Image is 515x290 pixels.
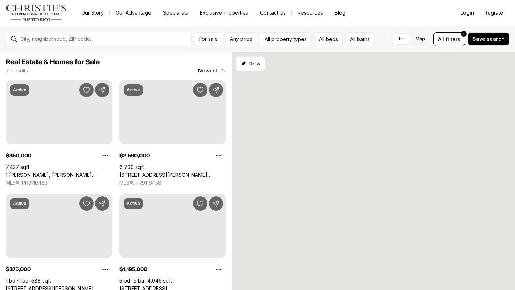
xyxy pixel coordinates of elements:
span: Register [484,10,505,16]
button: Login [456,6,479,20]
button: All baths [345,32,374,46]
a: 1 VENUS GARDES, TRUJILLO ALTO PR, 00976 [6,172,112,178]
button: For sale [195,32,222,46]
span: filters [446,35,460,43]
button: Save Property: 152 CALLE LUNA [193,83,207,97]
button: Any price [225,32,257,46]
button: Save Property: 1 1 ST #602 [193,196,207,211]
img: logo [6,4,67,21]
span: 1 [463,31,465,37]
button: Property options [212,149,226,163]
a: Blog [329,8,351,18]
button: Allfilters1 [433,32,465,46]
a: Exclusive Properties [194,8,254,18]
button: All property types [260,32,312,46]
button: Save Property: 5803 JOSÉ M. TARTAK AVE #407 [79,196,94,211]
button: Property options [212,262,226,276]
p: Active [13,87,26,93]
p: Active [127,87,140,93]
label: Map [410,32,431,45]
button: Newest [194,64,230,78]
a: Specialists [157,8,194,18]
a: Our Story [75,8,109,18]
label: List [391,32,410,45]
span: Newest [198,68,217,74]
p: Active [127,201,140,206]
span: Save search [472,36,505,42]
button: All beds [314,32,343,46]
a: Our Advantage [110,8,157,18]
span: Login [460,10,474,16]
span: All [438,35,444,43]
button: Register [480,6,509,20]
button: Start drawing [236,56,265,71]
a: 152 CALLE LUNA, SAN JUAN PR, 00901 [119,172,226,178]
button: Save search [468,32,509,46]
span: For sale [199,36,218,42]
button: Save Property: 1 VENUS GARDES [79,83,94,97]
button: Property options [98,149,112,163]
p: Active [13,201,26,206]
button: Contact Us [254,8,291,18]
a: Resources [292,8,329,18]
button: Property options [98,262,112,276]
p: 711 results [6,68,28,74]
span: Any price [230,36,252,42]
span: Real Estate & Homes for Sale [6,59,100,66]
